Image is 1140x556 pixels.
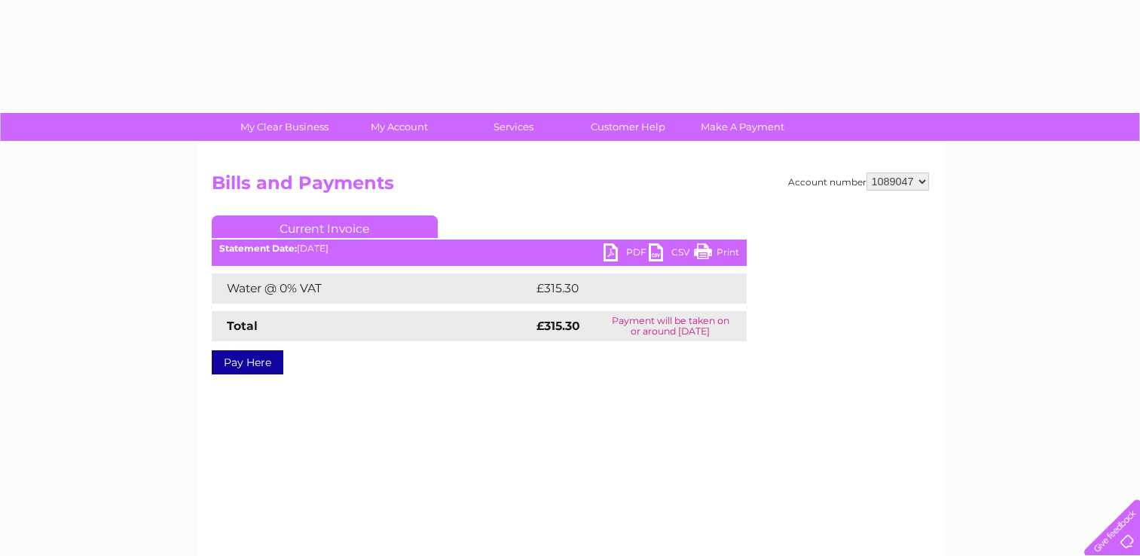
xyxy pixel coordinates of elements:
h2: Bills and Payments [212,173,929,201]
div: Account number [788,173,929,191]
td: Payment will be taken on or around [DATE] [594,311,746,341]
div: [DATE] [212,243,747,254]
td: £315.30 [533,273,719,304]
a: Services [451,113,576,141]
a: Customer Help [566,113,690,141]
a: My Clear Business [222,113,347,141]
strong: Total [227,319,258,333]
a: Pay Here [212,350,283,374]
strong: £315.30 [536,319,580,333]
b: Statement Date: [219,243,297,254]
a: Print [694,243,739,265]
td: Water @ 0% VAT [212,273,533,304]
a: CSV [649,243,694,265]
a: PDF [604,243,649,265]
a: Make A Payment [680,113,805,141]
a: My Account [337,113,461,141]
a: Current Invoice [212,215,438,238]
